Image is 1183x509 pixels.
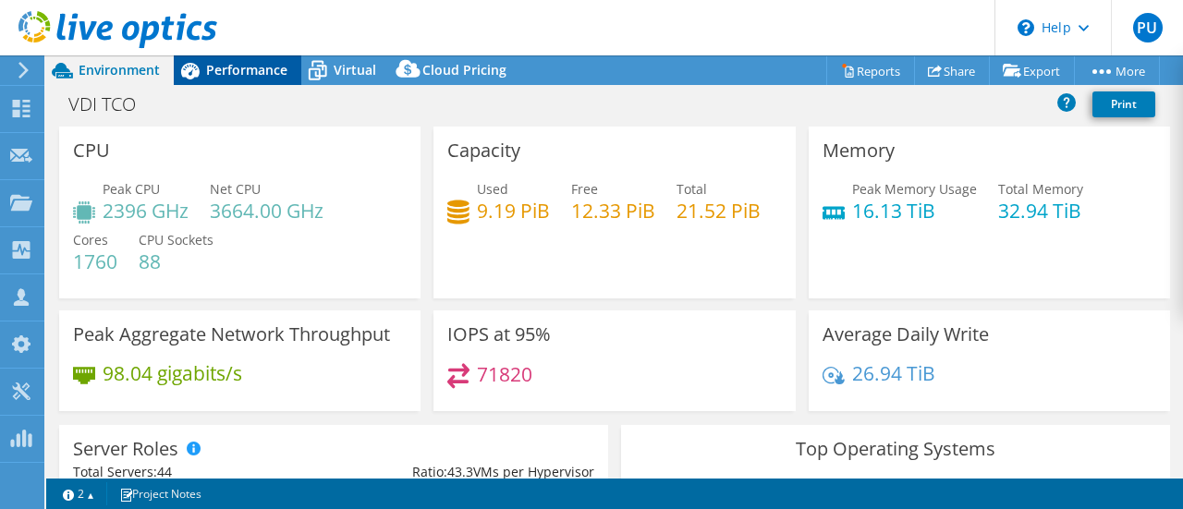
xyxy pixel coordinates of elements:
[139,231,213,248] span: CPU Sockets
[447,324,551,345] h3: IOPS at 95%
[79,61,160,79] span: Environment
[1133,13,1163,42] span: PU
[823,140,895,161] h3: Memory
[157,463,172,480] span: 44
[477,200,550,221] h4: 9.19 PiB
[571,180,598,198] span: Free
[477,180,508,198] span: Used
[866,478,921,498] li: Linux
[989,56,1075,85] a: Export
[73,231,108,248] span: Cores
[103,200,189,221] h4: 2396 GHz
[998,180,1083,198] span: Total Memory
[447,463,473,480] span: 43.3
[677,200,761,221] h4: 21.52 PiB
[775,478,854,498] li: Windows
[823,324,989,345] h3: Average Daily Write
[73,140,110,161] h3: CPU
[50,482,107,505] a: 2
[73,462,334,482] div: Total Servers:
[73,439,178,459] h3: Server Roles
[103,363,242,383] h4: 98.04 gigabits/s
[826,56,915,85] a: Reports
[1092,91,1155,117] a: Print
[334,61,376,79] span: Virtual
[447,140,520,161] h3: Capacity
[73,251,117,272] h4: 1760
[852,200,977,221] h4: 16.13 TiB
[334,462,594,482] div: Ratio: VMs per Hypervisor
[422,61,506,79] span: Cloud Pricing
[206,61,287,79] span: Performance
[571,200,655,221] h4: 12.33 PiB
[1018,19,1034,36] svg: \n
[60,94,165,115] h1: VDI TCO
[852,180,977,198] span: Peak Memory Usage
[677,180,707,198] span: Total
[210,200,323,221] h4: 3664.00 GHz
[106,482,214,505] a: Project Notes
[914,56,990,85] a: Share
[635,439,1156,459] h3: Top Operating Systems
[139,251,213,272] h4: 88
[103,180,160,198] span: Peak CPU
[852,363,935,383] h4: 26.94 TiB
[210,180,261,198] span: Net CPU
[933,478,1006,498] li: VMware
[1074,56,1160,85] a: More
[477,364,532,384] h4: 71820
[998,200,1083,221] h4: 32.94 TiB
[73,324,390,345] h3: Peak Aggregate Network Throughput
